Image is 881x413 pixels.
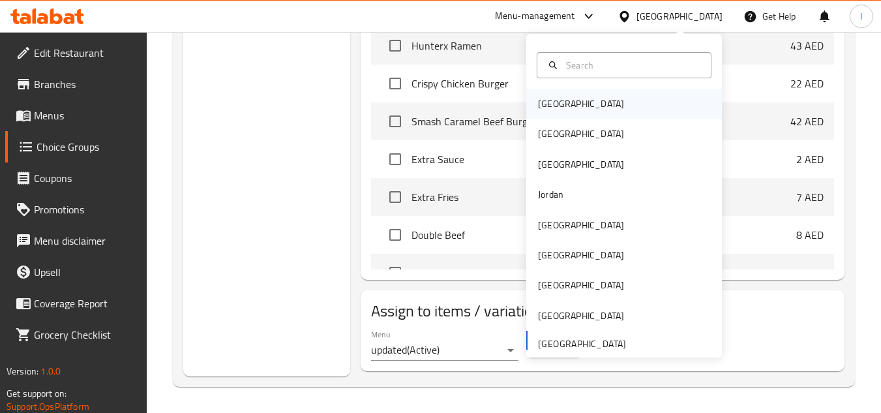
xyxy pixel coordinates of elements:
span: Select choice [381,70,409,97]
span: Double Beef [411,227,796,243]
span: Grocery Checklist [34,327,137,343]
span: Menus [34,108,137,123]
a: Choice Groups [5,131,147,162]
span: Smash Caramel Beef Burger [411,114,790,129]
div: [GEOGRAPHIC_DATA] [538,248,624,262]
span: 1.0.0 [40,363,61,380]
div: updated(Active) [371,340,518,361]
div: [GEOGRAPHIC_DATA] [636,9,723,23]
span: Coupons [34,170,137,186]
span: Extra Sauce [411,151,796,167]
span: Version: [7,363,38,380]
span: Upsell [34,264,137,280]
a: Edit Restaurant [5,37,147,69]
p: 2 AED [796,265,824,281]
a: Menus [5,100,147,131]
a: Menu disclaimer [5,225,147,256]
p: 2 AED [796,151,824,167]
div: Menu-management [495,8,575,24]
div: [GEOGRAPHIC_DATA] [538,309,624,323]
div: [GEOGRAPHIC_DATA] [538,218,624,232]
div: [GEOGRAPHIC_DATA] [538,278,624,292]
span: Coverage Report [34,296,137,311]
span: Select choice [381,145,409,173]
span: Crispy Chicken Burger [411,76,790,91]
span: Extra Fries [411,189,796,205]
span: Choice Groups [37,139,137,155]
input: Search [561,58,703,72]
p: 42 AED [790,114,824,129]
a: Promotions [5,194,147,225]
a: Branches [5,69,147,100]
a: Coverage Report [5,288,147,319]
span: Select choice [381,259,409,286]
p: 22 AED [790,76,824,91]
label: Menu [371,330,390,338]
span: Select choice [381,221,409,249]
div: [GEOGRAPHIC_DATA] [538,127,624,141]
span: Edit Restaurant [34,45,137,61]
span: Select choice [381,183,409,211]
h2: Assign to items / variations [371,301,834,322]
a: Grocery Checklist [5,319,147,350]
a: Upsell [5,256,147,288]
span: Promotions [34,202,137,217]
span: Menu disclaimer [34,233,137,249]
p: 7 AED [796,189,824,205]
p: 43 AED [790,38,824,54]
span: Trouble Beef [411,265,796,281]
p: 8 AED [796,227,824,243]
span: Select choice [381,32,409,59]
div: [GEOGRAPHIC_DATA] [538,157,624,172]
span: Hunterx Ramen [411,38,790,54]
span: Get support on: [7,385,67,402]
a: Coupons [5,162,147,194]
div: Jordan [538,187,563,202]
div: [GEOGRAPHIC_DATA] [538,97,624,111]
span: Branches [34,76,137,92]
span: l [860,9,862,23]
